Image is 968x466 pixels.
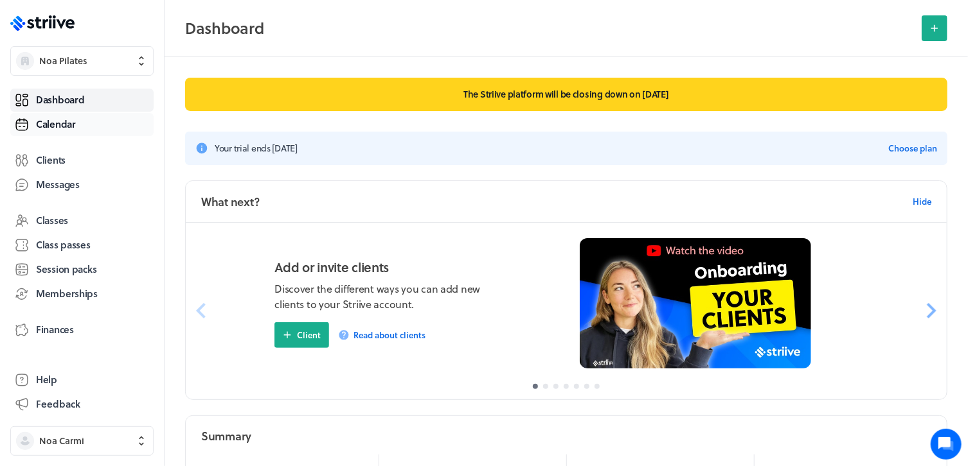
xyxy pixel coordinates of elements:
[36,238,91,252] span: Class passes
[931,429,962,460] iframe: gist-messenger-bubble-iframe
[10,173,154,196] a: Messages
[274,322,329,348] button: Client
[10,46,154,76] button: Noa Pilates
[36,397,80,411] span: Feedback
[913,196,931,207] span: Hide
[36,323,74,336] span: Finances
[10,113,154,136] a: Calendar
[533,384,536,397] button: 1
[185,15,914,41] h2: Dashboard
[36,93,84,107] span: Dashboard
[297,329,321,341] span: Client
[543,384,548,397] button: 2
[274,258,389,276] h3: Add or invite clients
[39,435,84,447] span: Noa Carmi
[913,189,931,214] button: Hide
[10,209,154,232] a: Classes
[553,384,558,397] button: 3
[185,78,947,111] p: The Striive platform will be closing down on [DATE]
[36,373,57,386] span: Help
[10,234,154,257] a: Class passes
[36,214,68,227] span: Classes
[888,142,937,155] button: Choose plan
[36,117,76,131] span: Calendar
[36,263,96,276] span: Session packs
[20,150,237,175] button: New conversation
[201,428,251,444] h2: Summary
[17,200,240,215] p: Find an answer quickly
[10,149,154,172] a: Clients
[274,281,506,312] p: Discover the different ways you can add new clients to your Striive account.
[19,62,238,83] h1: Hi Noa
[564,384,569,397] button: 4
[215,142,888,155] h3: Your trial ends [DATE]
[10,426,154,456] button: Noa Carmi
[354,329,426,341] span: Read about clients
[339,322,426,348] a: Read about clients
[36,287,98,300] span: Memberships
[10,368,154,392] a: Help
[584,384,589,397] button: 6
[37,221,229,246] input: Search articles
[39,55,87,67] span: Noa Pilates
[36,153,66,167] span: Clients
[574,384,578,397] button: 5
[10,282,154,306] a: Memberships
[19,85,238,126] h2: We're here to help. Ask us anything!
[201,194,260,210] h2: What next?
[10,258,154,281] a: Session packs
[83,157,154,168] span: New conversation
[10,393,154,416] button: Feedback
[10,89,154,112] a: Dashboard
[595,384,598,397] button: 7
[36,178,80,191] span: Messages
[888,142,937,154] span: Choose plan
[10,318,154,341] a: Finances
